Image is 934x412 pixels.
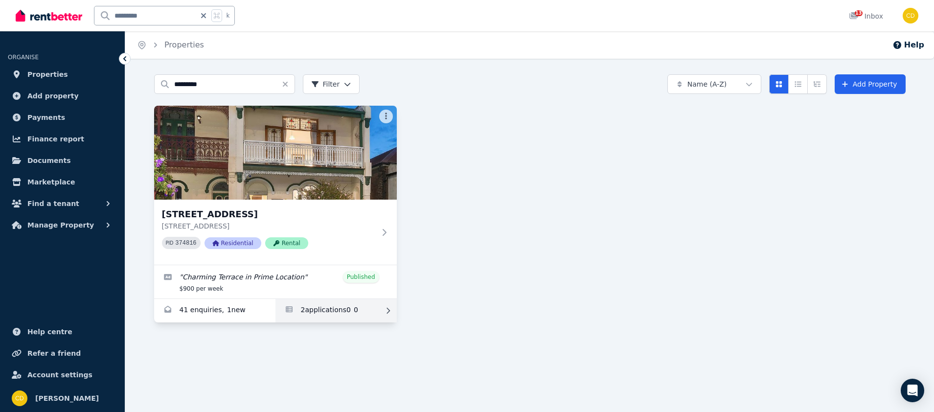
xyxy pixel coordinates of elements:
button: Card view [769,74,789,94]
span: Help centre [27,326,72,338]
a: Applications for 83 Bay St, Rockdale [275,299,397,322]
span: Residential [205,237,261,249]
button: Expanded list view [807,74,827,94]
a: Add property [8,86,117,106]
div: View options [769,74,827,94]
button: Find a tenant [8,194,117,213]
button: Clear search [281,74,295,94]
span: Account settings [27,369,92,381]
span: Documents [27,155,71,166]
button: Name (A-Z) [667,74,761,94]
a: Account settings [8,365,117,385]
a: Edit listing: Charming Terrace in Prime Location [154,265,397,298]
img: Chris Dimitropoulos [903,8,918,23]
span: Finance report [27,133,84,145]
a: Refer a friend [8,343,117,363]
nav: Breadcrumb [125,31,216,59]
a: Properties [8,65,117,84]
span: Name (A-Z) [687,79,727,89]
a: Marketplace [8,172,117,192]
div: Open Intercom Messenger [901,379,924,402]
button: Compact list view [788,74,808,94]
a: Enquiries for 83 Bay St, Rockdale [154,299,275,322]
span: [PERSON_NAME] [35,392,99,404]
span: k [226,12,229,20]
a: Payments [8,108,117,127]
span: Add property [27,90,79,102]
span: 13 [855,10,863,16]
span: ORGANISE [8,54,39,61]
button: Filter [303,74,360,94]
span: Rental [265,237,308,249]
a: Add Property [835,74,906,94]
img: 83 Bay St, Rockdale [154,106,397,200]
span: Properties [27,69,68,80]
span: Marketplace [27,176,75,188]
a: Documents [8,151,117,170]
code: 374816 [175,240,196,247]
a: 83 Bay St, Rockdale[STREET_ADDRESS][STREET_ADDRESS]PID 374816ResidentialRental [154,106,397,265]
button: More options [379,110,393,123]
small: PID [166,240,174,246]
a: Finance report [8,129,117,149]
a: Help centre [8,322,117,342]
div: Inbox [849,11,883,21]
span: Refer a friend [27,347,81,359]
button: Manage Property [8,215,117,235]
h3: [STREET_ADDRESS] [162,207,375,221]
img: Chris Dimitropoulos [12,390,27,406]
span: Manage Property [27,219,94,231]
span: Find a tenant [27,198,79,209]
img: RentBetter [16,8,82,23]
span: Filter [311,79,340,89]
span: Payments [27,112,65,123]
button: Help [892,39,924,51]
a: Properties [164,40,204,49]
p: [STREET_ADDRESS] [162,221,375,231]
